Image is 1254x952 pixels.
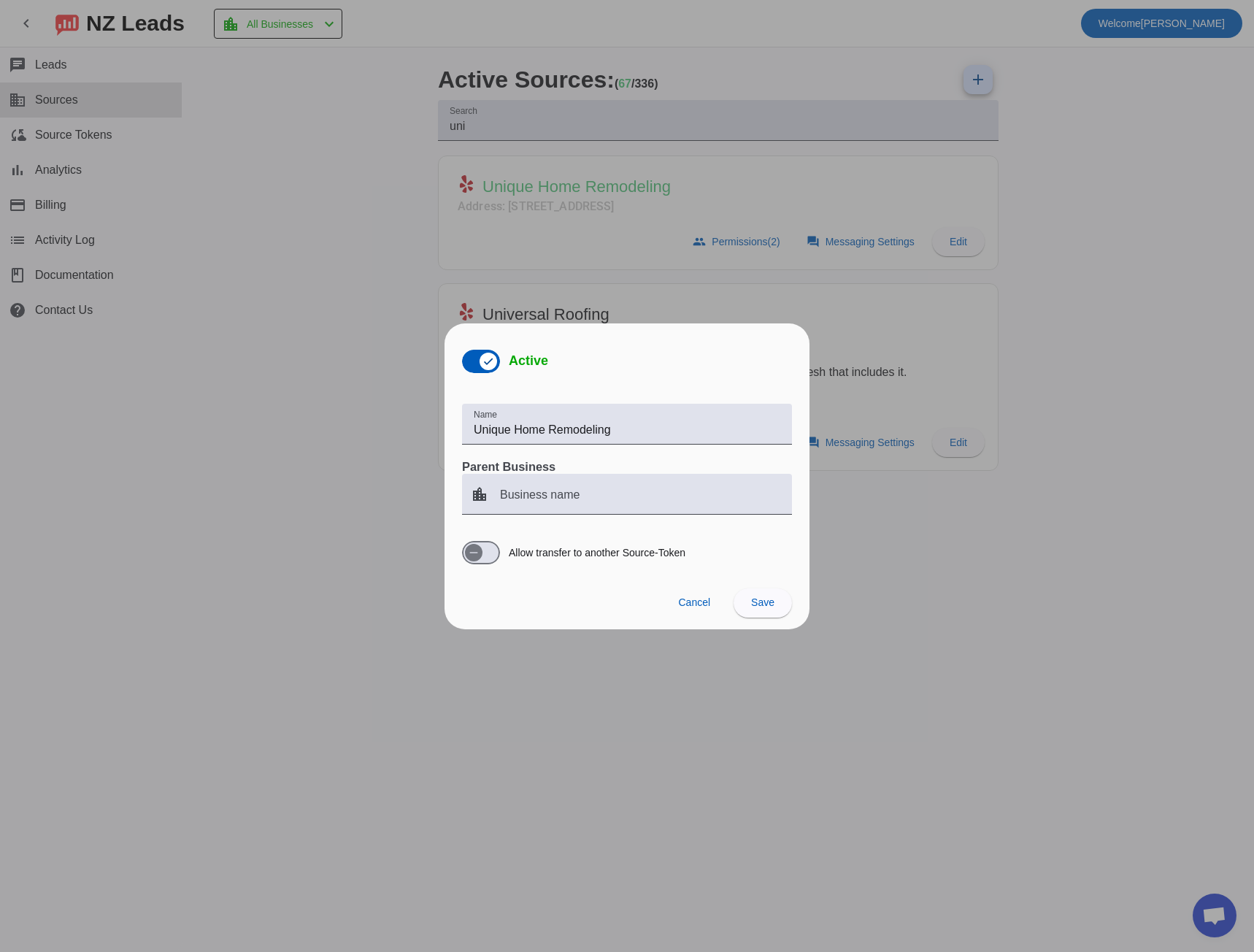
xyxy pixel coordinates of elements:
[474,410,497,419] mat-label: Name
[751,596,774,608] span: Save
[509,353,548,368] span: Active
[734,588,792,618] button: Save
[678,596,710,608] span: Cancel
[462,485,497,503] mat-icon: location_city
[462,459,792,474] h3: Parent Business
[500,488,580,500] mat-label: Business name
[506,545,685,560] label: Allow transfer to another Source-Token
[666,588,722,618] button: Cancel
